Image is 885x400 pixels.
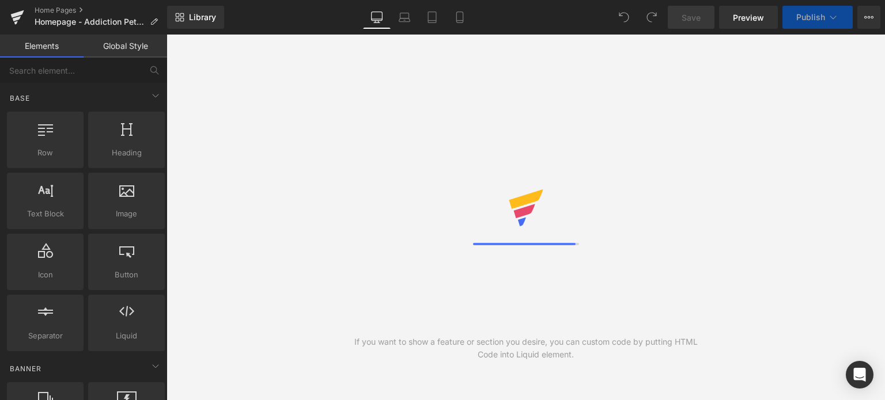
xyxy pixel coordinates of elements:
a: Tablet [418,6,446,29]
span: Button [92,269,161,281]
a: Global Style [84,35,167,58]
span: Preview [733,12,764,24]
a: Mobile [446,6,474,29]
span: Separator [10,330,80,342]
span: Text Block [10,208,80,220]
span: Save [682,12,701,24]
a: Home Pages [35,6,167,15]
button: More [857,6,880,29]
span: Banner [9,363,43,374]
span: Row [10,147,80,159]
span: Homepage - Addiction Pet Foods [GEOGRAPHIC_DATA] Meat Your Pet [35,17,145,26]
div: Open Intercom Messenger [846,361,873,388]
span: Base [9,93,31,104]
div: If you want to show a feature or section you desire, you can custom code by putting HTML Code int... [346,336,706,361]
button: Redo [640,6,663,29]
button: Publish [782,6,853,29]
button: Undo [612,6,636,29]
a: Preview [719,6,778,29]
span: Liquid [92,330,161,342]
span: Heading [92,147,161,159]
span: Icon [10,269,80,281]
a: New Library [167,6,224,29]
a: Desktop [363,6,391,29]
span: Image [92,208,161,220]
span: Library [189,12,216,22]
span: Publish [796,13,825,22]
a: Laptop [391,6,418,29]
